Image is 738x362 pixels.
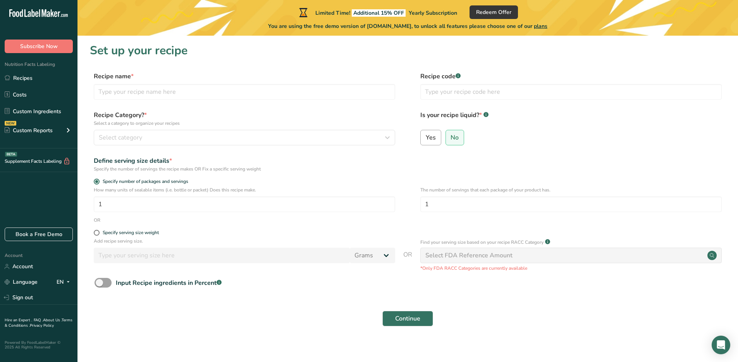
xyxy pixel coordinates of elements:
[94,156,395,165] div: Define serving size details
[21,45,27,51] img: tab_domain_overview_orange.svg
[86,46,131,51] div: Keywords by Traffic
[94,248,350,263] input: Type your serving size here
[420,72,722,81] label: Recipe code
[425,251,513,260] div: Select FDA Reference Amount
[90,42,726,59] h1: Set up your recipe
[5,317,32,323] a: Hire an Expert .
[5,340,73,350] div: Powered By FoodLabelMaker © 2025 All Rights Reserved
[12,12,19,19] img: logo_orange.svg
[20,42,58,50] span: Subscribe Now
[5,40,73,53] button: Subscribe Now
[5,317,72,328] a: Terms & Conditions .
[420,110,722,127] label: Is your recipe liquid?
[29,46,69,51] div: Domain Overview
[5,126,53,134] div: Custom Reports
[77,45,83,51] img: tab_keywords_by_traffic_grey.svg
[5,121,16,126] div: NEW
[100,179,188,184] span: Specify number of packages and servings
[94,217,100,224] div: OR
[426,134,436,141] span: Yes
[5,228,73,241] a: Book a Free Demo
[409,9,457,17] span: Yearly Subscription
[470,5,518,19] button: Redeem Offer
[352,9,406,17] span: Additional 15% OFF
[420,84,722,100] input: Type your recipe code here
[57,278,73,287] div: EN
[268,22,547,30] span: You are using the free demo version of [DOMAIN_NAME], to unlock all features please choose one of...
[534,22,547,30] span: plans
[94,84,395,100] input: Type your recipe name here
[476,8,511,16] span: Redeem Offer
[94,238,395,245] p: Add recipe serving size.
[43,317,62,323] a: About Us .
[34,317,43,323] a: FAQ .
[103,230,159,236] div: Specify serving size weight
[94,72,395,81] label: Recipe name
[382,311,433,326] button: Continue
[94,165,395,172] div: Specify the number of servings the recipe makes OR Fix a specific serving weight
[94,130,395,145] button: Select category
[451,134,459,141] span: No
[712,336,730,354] div: Open Intercom Messenger
[403,250,412,272] span: OR
[420,265,722,272] p: *Only FDA RACC Categories are currently available
[116,278,222,288] div: Input Recipe ingredients in Percent
[420,186,722,193] p: The number of servings that each package of your product has.
[395,314,420,323] span: Continue
[20,20,85,26] div: Domain: [DOMAIN_NAME]
[420,239,544,246] p: Find your serving size based on your recipe RACC Category
[5,275,38,289] a: Language
[30,323,54,328] a: Privacy Policy
[94,186,395,193] p: How many units of sealable items (i.e. bottle or packet) Does this recipe make.
[12,20,19,26] img: website_grey.svg
[94,120,395,127] p: Select a category to organize your recipes
[5,152,17,157] div: BETA
[99,133,142,142] span: Select category
[94,110,395,127] label: Recipe Category?
[22,12,38,19] div: v 4.0.25
[298,8,457,17] div: Limited Time!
